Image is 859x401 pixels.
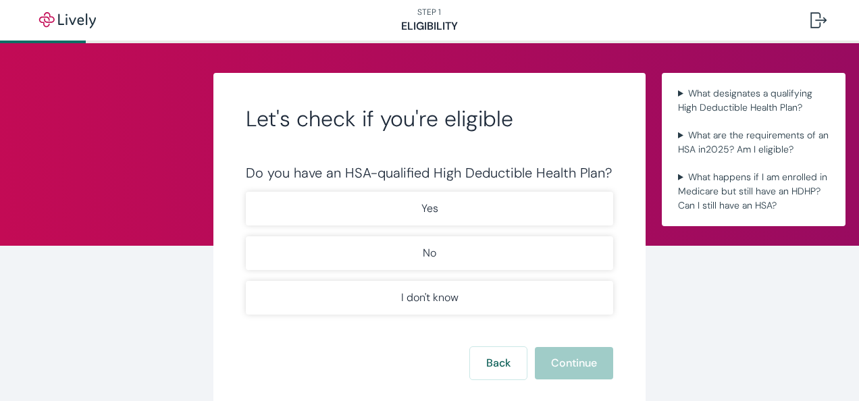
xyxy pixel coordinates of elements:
button: Log out [800,4,837,36]
h2: Let's check if you're eligible [246,105,613,132]
button: No [246,236,613,270]
div: Do you have an HSA-qualified High Deductible Health Plan? [246,165,613,181]
summary: What designates a qualifying High Deductible Health Plan? [673,84,835,117]
button: Back [470,347,527,379]
button: Yes [246,192,613,225]
p: No [423,245,436,261]
p: Yes [421,200,438,217]
summary: What are the requirements of an HSA in2025? Am I eligible? [673,126,835,159]
button: I don't know [246,281,613,315]
img: Lively [30,12,105,28]
p: I don't know [401,290,459,306]
summary: What happens if I am enrolled in Medicare but still have an HDHP? Can I still have an HSA? [673,167,835,215]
